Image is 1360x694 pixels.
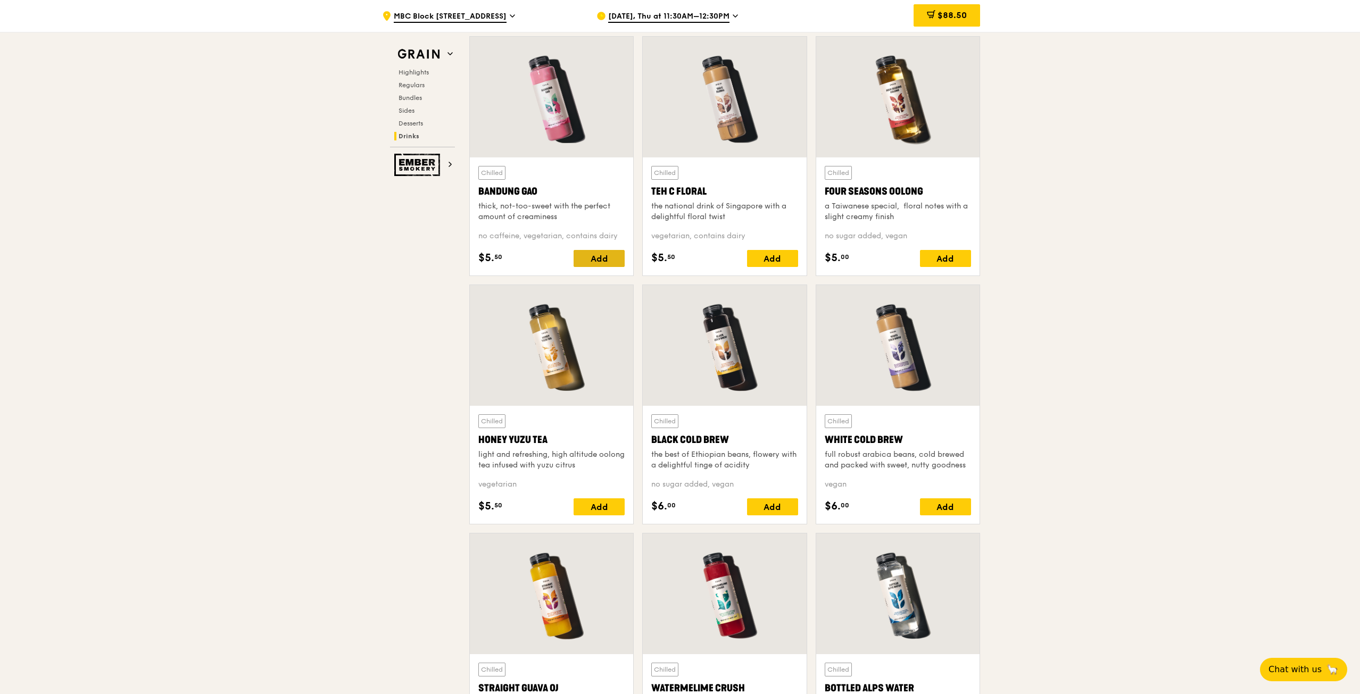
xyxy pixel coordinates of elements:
div: Four Seasons Oolong [825,184,971,199]
span: Highlights [399,69,429,76]
div: full robust arabica beans, cold brewed and packed with sweet, nutty goodness [825,449,971,471]
div: Chilled [825,414,852,428]
div: no sugar added, vegan [651,479,798,490]
div: Add [747,498,798,515]
div: light and refreshing, high altitude oolong tea infused with yuzu citrus [478,449,625,471]
div: Add [747,250,798,267]
img: Grain web logo [394,45,443,64]
span: Chat with us [1268,663,1322,676]
span: $6. [651,498,667,514]
div: White Cold Brew [825,432,971,447]
div: no caffeine, vegetarian, contains dairy [478,231,625,241]
span: MBC Block [STREET_ADDRESS] [394,11,507,23]
div: vegetarian [478,479,625,490]
span: 00 [841,501,849,509]
span: 50 [667,253,675,261]
div: Chilled [478,166,505,180]
span: $5. [478,498,494,514]
div: thick, not-too-sweet with the perfect amount of creaminess [478,201,625,222]
div: Chilled [825,663,852,676]
div: Chilled [651,166,678,180]
div: Honey Yuzu Tea [478,432,625,447]
span: Regulars [399,81,425,89]
div: Add [920,498,971,515]
span: 50 [494,253,502,261]
div: Teh C Floral [651,184,798,199]
span: Desserts [399,120,423,127]
div: Black Cold Brew [651,432,798,447]
span: 🦙 [1326,663,1339,676]
div: Chilled [825,166,852,180]
span: [DATE], Thu at 11:30AM–12:30PM [608,11,729,23]
div: Chilled [478,414,505,428]
div: Chilled [651,663,678,676]
span: Sides [399,107,414,114]
span: $6. [825,498,841,514]
div: vegan [825,479,971,490]
div: Add [920,250,971,267]
div: Chilled [651,414,678,428]
div: vegetarian, contains dairy [651,231,798,241]
div: a Taiwanese special, floral notes with a slight creamy finish [825,201,971,222]
span: $5. [825,250,841,266]
div: Add [574,250,625,267]
span: $5. [478,250,494,266]
span: Bundles [399,94,422,102]
span: $5. [651,250,667,266]
span: 50 [494,501,502,509]
span: Drinks [399,132,419,140]
button: Chat with us🦙 [1260,658,1347,681]
div: no sugar added, vegan [825,231,971,241]
span: $88.50 [938,10,967,20]
span: 00 [841,253,849,261]
div: Chilled [478,663,505,676]
div: Add [574,498,625,515]
div: the national drink of Singapore with a delightful floral twist [651,201,798,222]
div: Bandung Gao [478,184,625,199]
span: 00 [667,501,676,509]
img: Ember Smokery web logo [394,154,443,176]
div: the best of Ethiopian beans, flowery with a delightful tinge of acidity [651,449,798,471]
